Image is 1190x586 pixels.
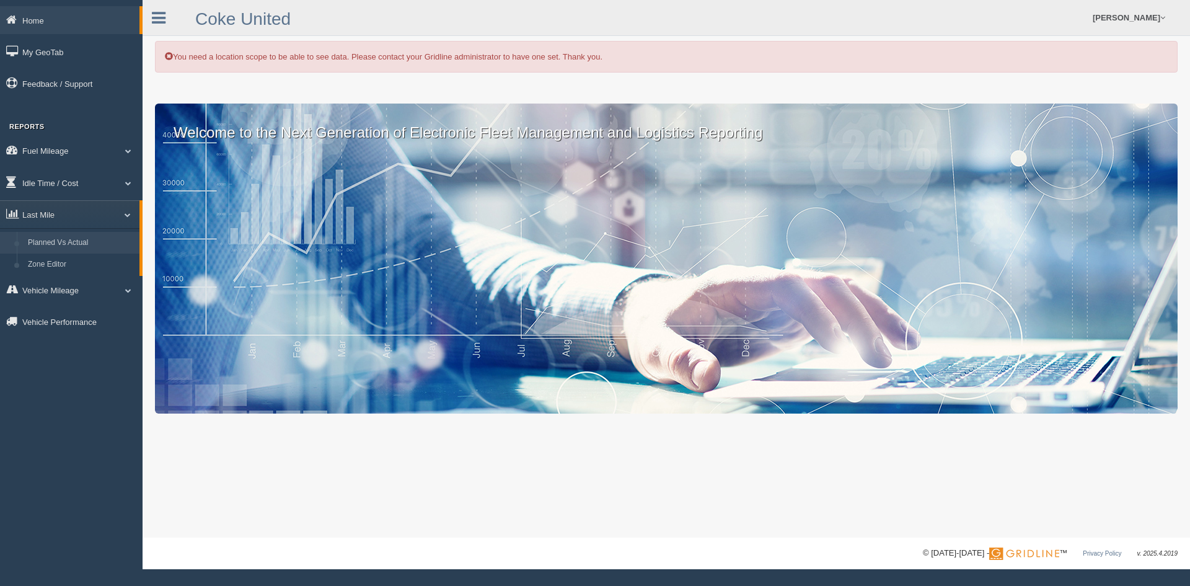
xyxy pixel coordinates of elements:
span: v. 2025.4.2019 [1137,550,1178,557]
div: © [DATE]-[DATE] - ™ [923,547,1178,560]
a: Privacy Policy [1083,550,1121,557]
img: Gridline [989,548,1059,560]
a: Planned Vs Actual [22,232,139,254]
a: Coke United [195,9,291,29]
div: You need a location scope to be able to see data. Please contact your Gridline administrator to h... [155,41,1178,73]
a: Zone Editor [22,254,139,276]
p: Welcome to the Next Generation of Electronic Fleet Management and Logistics Reporting [155,104,1178,143]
